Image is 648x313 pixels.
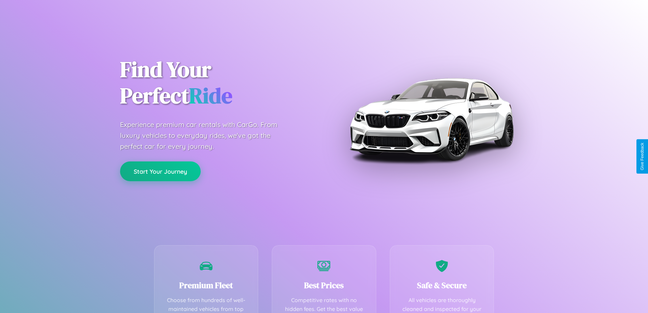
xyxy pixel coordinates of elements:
div: Give Feedback [640,143,645,170]
h3: Premium Fleet [165,280,248,291]
img: Premium BMW car rental vehicle [346,34,516,204]
button: Start Your Journey [120,161,201,181]
h3: Best Prices [282,280,366,291]
h3: Safe & Secure [400,280,484,291]
p: Experience premium car rentals with CarGo. From luxury vehicles to everyday rides, we've got the ... [120,119,290,152]
h1: Find Your Perfect [120,57,314,109]
span: Ride [189,81,232,110]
